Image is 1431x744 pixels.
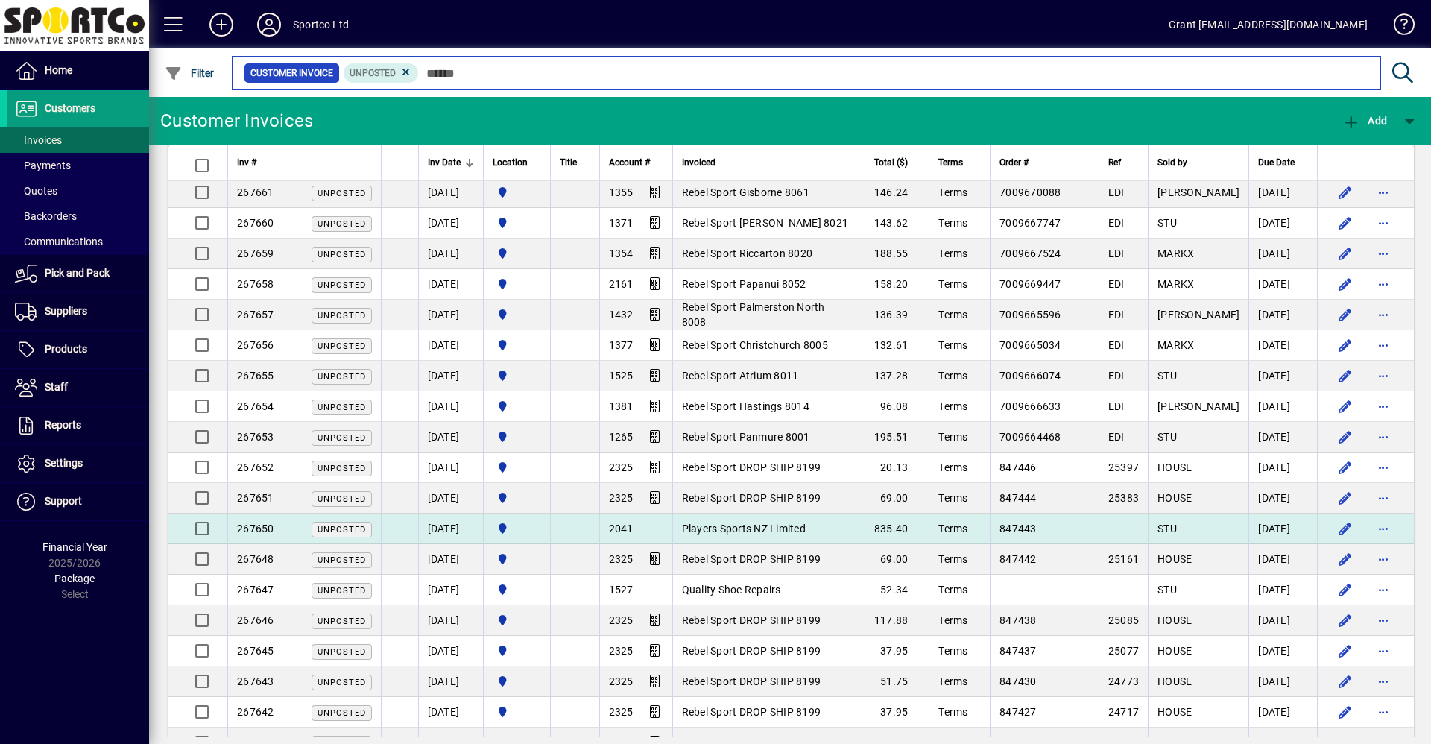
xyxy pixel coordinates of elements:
[999,645,1037,657] span: 847437
[560,154,577,171] span: Title
[418,422,483,453] td: [DATE]
[1371,180,1395,204] button: More options
[682,301,825,328] span: Rebel Sport Palmerston North 8008
[318,555,366,565] span: Unposted
[237,461,274,473] span: 267652
[999,217,1061,229] span: 7009667747
[493,306,541,323] span: Sportco Ltd Warehouse
[1342,115,1387,127] span: Add
[237,154,372,171] div: Inv #
[999,278,1061,290] span: 7009669447
[493,643,541,659] span: Sportco Ltd Warehouse
[1248,330,1317,361] td: [DATE]
[1157,584,1177,596] span: STU
[682,553,821,565] span: Rebel Sport DROP SHIP 8199
[1333,303,1356,327] button: Edit
[609,186,634,198] span: 1355
[1108,248,1125,259] span: EDI
[7,445,149,482] a: Settings
[682,186,809,198] span: Rebel Sport Gisborne 8061
[237,186,274,198] span: 267661
[318,219,366,229] span: Unposted
[560,154,590,171] div: Title
[1333,333,1356,357] button: Edit
[1371,303,1395,327] button: More options
[999,492,1037,504] span: 847444
[1333,608,1356,632] button: Edit
[428,154,474,171] div: Inv Date
[682,675,821,687] span: Rebel Sport DROP SHIP 8199
[999,553,1037,565] span: 847442
[1248,636,1317,666] td: [DATE]
[1371,455,1395,479] button: More options
[237,400,274,412] span: 267654
[1371,700,1395,724] button: More options
[237,370,274,382] span: 267655
[161,60,218,86] button: Filter
[7,204,149,229] a: Backorders
[1169,13,1368,37] div: Grant [EMAIL_ADDRESS][DOMAIN_NAME]
[1333,547,1356,571] button: Edit
[868,154,922,171] div: Total ($)
[7,229,149,254] a: Communications
[45,305,87,317] span: Suppliers
[1333,700,1356,724] button: Edit
[237,431,274,443] span: 267653
[7,153,149,178] a: Payments
[1248,300,1317,330] td: [DATE]
[1383,3,1412,51] a: Knowledge Base
[318,403,366,412] span: Unposted
[1248,453,1317,483] td: [DATE]
[859,483,929,514] td: 69.00
[1108,217,1125,229] span: EDI
[418,208,483,239] td: [DATE]
[45,381,68,393] span: Staff
[1157,614,1192,626] span: HOUSE
[999,339,1061,351] span: 7009665034
[1157,523,1177,535] span: STU
[1157,186,1239,198] span: [PERSON_NAME]
[1333,242,1356,265] button: Edit
[1371,211,1395,235] button: More options
[493,459,541,476] span: Sportco Ltd Warehouse
[1248,422,1317,453] td: [DATE]
[938,461,967,473] span: Terms
[318,525,366,535] span: Unposted
[859,391,929,422] td: 96.08
[1157,461,1192,473] span: HOUSE
[198,11,245,38] button: Add
[418,330,483,361] td: [DATE]
[609,154,663,171] div: Account #
[859,666,929,697] td: 51.75
[7,178,149,204] a: Quotes
[1248,391,1317,422] td: [DATE]
[938,584,967,596] span: Terms
[418,514,483,544] td: [DATE]
[1108,278,1125,290] span: EDI
[237,154,256,171] span: Inv #
[1371,669,1395,693] button: More options
[682,278,806,290] span: Rebel Sport Papanui 8052
[45,457,83,469] span: Settings
[1108,461,1139,473] span: 25397
[999,154,1090,171] div: Order #
[318,311,366,321] span: Unposted
[999,461,1037,473] span: 847446
[874,154,908,171] span: Total ($)
[859,605,929,636] td: 117.88
[1333,272,1356,296] button: Edit
[245,11,293,38] button: Profile
[237,614,274,626] span: 267646
[418,483,483,514] td: [DATE]
[859,514,929,544] td: 835.40
[493,398,541,414] span: Sportco Ltd Warehouse
[493,245,541,262] span: Sportco Ltd Warehouse
[609,584,634,596] span: 1527
[859,361,929,391] td: 137.28
[1258,154,1295,171] span: Due Date
[938,248,967,259] span: Terms
[682,614,821,626] span: Rebel Sport DROP SHIP 8199
[1248,666,1317,697] td: [DATE]
[1371,333,1395,357] button: More options
[1371,364,1395,388] button: More options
